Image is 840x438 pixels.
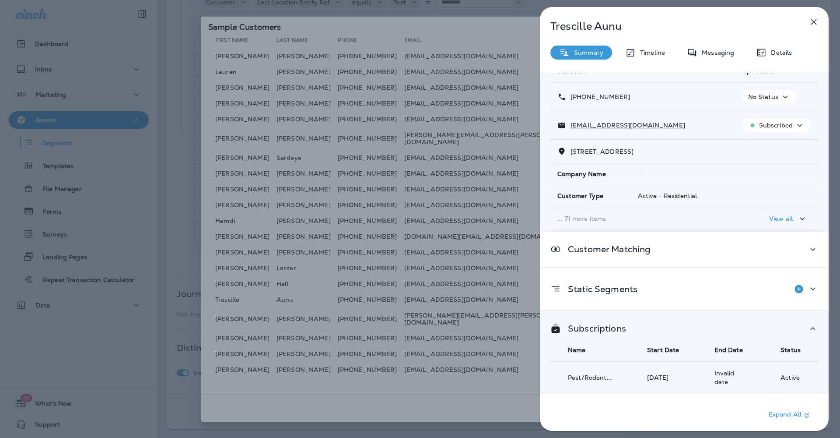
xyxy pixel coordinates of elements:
p: Summary [570,49,603,56]
span: Start Date [647,346,679,354]
span: End Date [714,346,743,354]
span: Customer Type [557,192,603,200]
p: Expand All [769,410,812,420]
span: Name [568,346,586,354]
p: Subscriptions [561,325,626,332]
p: No Status [748,93,778,100]
button: Subscribed [742,118,811,132]
span: Pest/Rodent... [568,374,612,381]
span: -- [638,170,644,178]
span: Active - Residential [638,192,697,200]
p: Trescille Aunu [550,20,789,32]
p: [EMAIL_ADDRESS][DOMAIN_NAME] [566,122,685,129]
span: Status [780,346,801,354]
span: Company Name [557,170,606,178]
button: No Status [742,90,797,104]
button: Add to Static Segment [790,280,808,298]
span: [STREET_ADDRESS] [570,148,633,155]
p: View all [769,215,793,222]
p: Messaging [697,49,734,56]
p: Timeline [636,49,665,56]
p: Active [780,374,800,381]
p: Subscribed [759,122,793,129]
button: Expand All [765,407,815,423]
p: ... 71 more items [557,215,728,222]
p: Static Segments [561,286,637,293]
p: [PHONE_NUMBER] [566,93,630,100]
p: Customer Matching [561,246,651,253]
td: Invalid date [697,361,763,393]
button: View all [766,211,811,227]
p: Details [766,49,792,56]
td: [DATE] [630,361,697,393]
